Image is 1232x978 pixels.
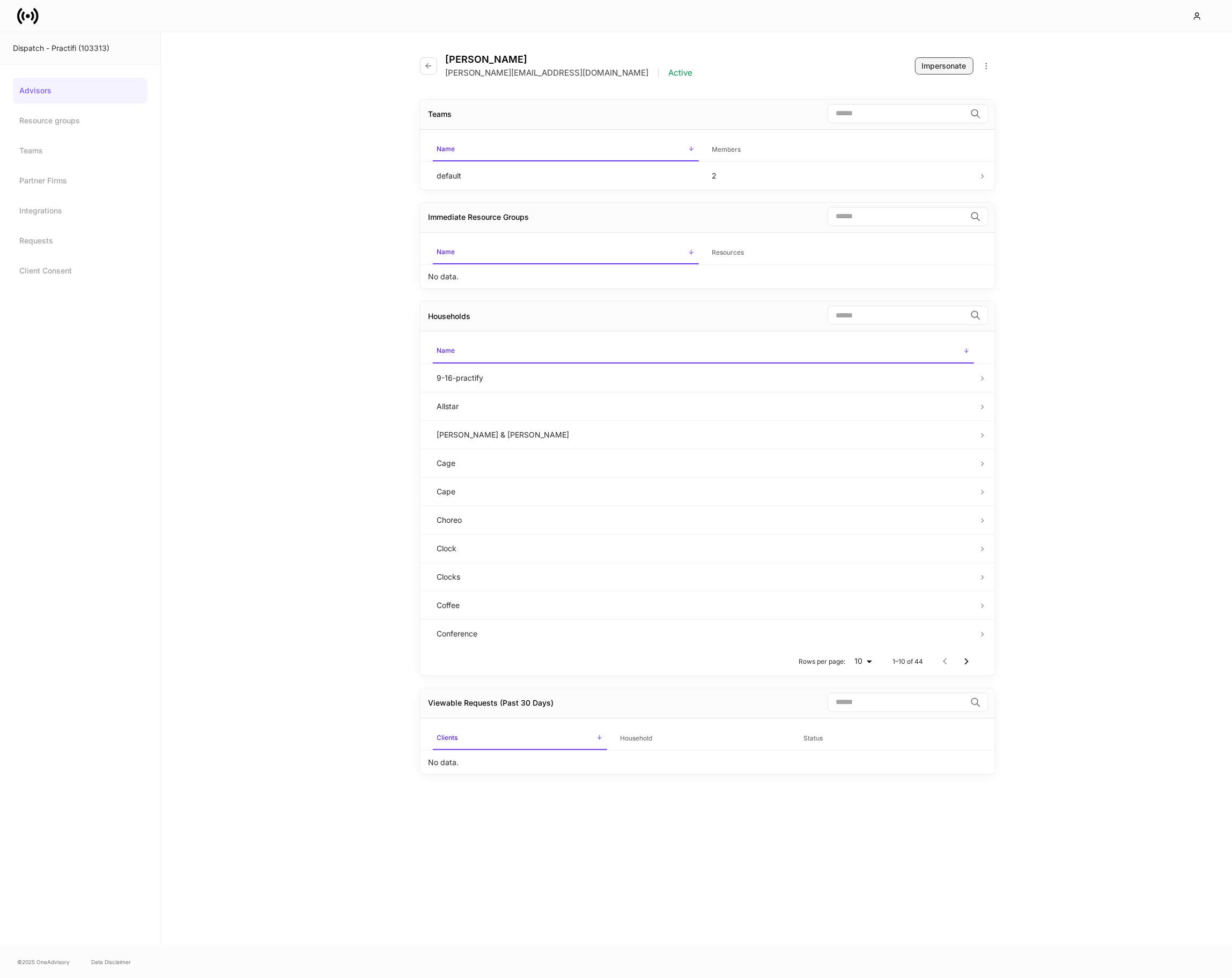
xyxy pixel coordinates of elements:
span: © 2025 OneAdvisory [17,958,70,966]
span: Resources [707,242,974,264]
td: default [429,161,704,190]
div: 10 [850,656,876,666]
button: Impersonate [915,57,973,75]
h6: Household [620,733,652,743]
h6: Name [437,345,455,355]
a: Resource groups [13,108,147,134]
div: Teams [429,109,452,120]
a: Integrations [13,198,147,224]
div: Viewable Requests (Past 30 Days) [429,698,554,708]
p: Rows per page: [799,657,846,666]
a: Data Disclaimer [91,958,131,966]
a: Client Consent [13,258,147,284]
a: Teams [13,138,147,164]
div: Households [429,311,471,322]
p: [PERSON_NAME][EMAIL_ADDRESS][DOMAIN_NAME] [446,68,649,78]
p: No data. [429,757,459,768]
p: No data. [429,271,459,282]
a: Requests [13,228,147,254]
div: Impersonate [922,61,967,71]
td: [PERSON_NAME] & [PERSON_NAME] [429,420,978,449]
button: Go to next page [956,651,977,672]
h6: Clients [437,732,458,743]
td: Coffee [429,591,978,619]
h6: Resources [712,247,744,257]
a: Advisors [13,78,147,103]
h6: Name [437,144,455,154]
td: Clocks [429,562,978,591]
h4: [PERSON_NAME] [446,54,693,65]
a: Partner Firms [13,168,147,194]
td: 2 [703,161,978,190]
td: Cape [429,477,978,506]
span: Members [707,139,974,161]
td: Cage [429,449,978,477]
td: Allstar [429,392,978,420]
span: Name [433,241,699,264]
td: Conference [429,619,978,648]
div: Dispatch - Practifi (103313) [13,43,147,54]
p: | [658,68,660,78]
span: Name [433,340,974,363]
h6: Name [437,247,455,257]
h6: Status [803,733,823,743]
span: Name [433,138,699,161]
p: 1–10 of 44 [893,657,924,666]
span: Clients [433,727,608,750]
span: Household [616,728,791,750]
td: 9-16-practify [429,364,978,392]
td: Clock [429,534,978,562]
h6: Members [712,144,741,154]
td: Choreo [429,506,978,534]
span: Status [799,728,974,750]
div: Immediate Resource Groups [429,212,529,223]
p: Active [669,68,693,78]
